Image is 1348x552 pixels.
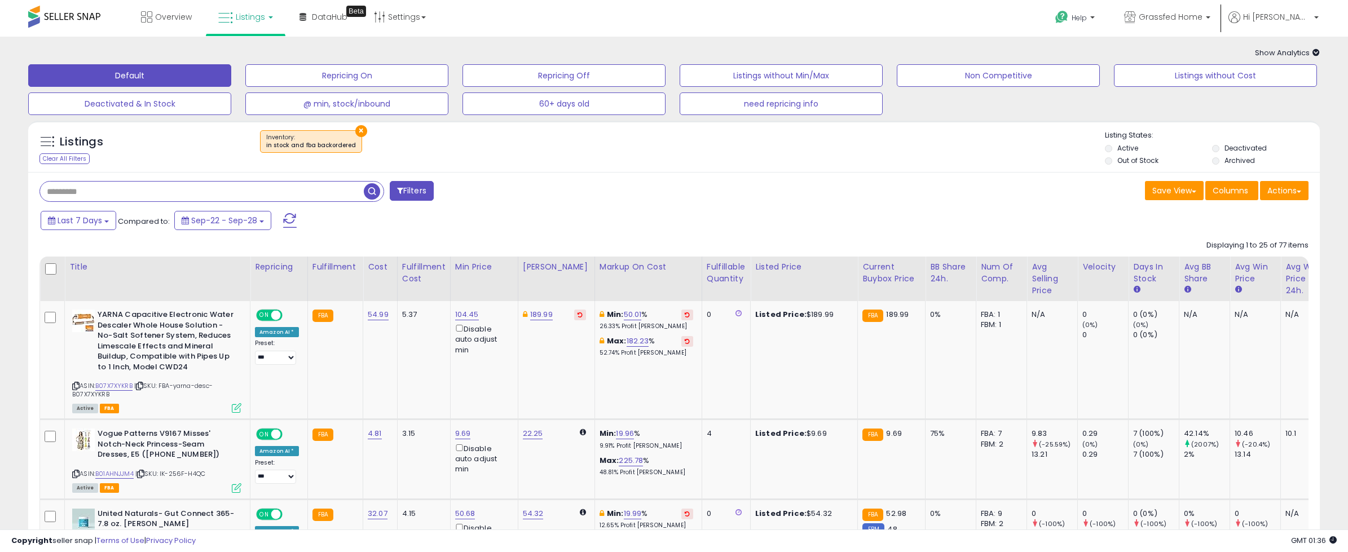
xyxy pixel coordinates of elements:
[594,257,702,301] th: The percentage added to the cost of goods (COGS) that forms the calculator for Min & Max prices.
[1260,181,1309,200] button: Actions
[1184,310,1221,320] div: N/A
[255,339,299,365] div: Preset:
[281,509,299,519] span: OFF
[462,64,666,87] button: Repricing Off
[624,508,642,519] a: 19.99
[1082,330,1128,340] div: 0
[600,509,693,529] div: %
[98,429,235,463] b: Vogue Patterns V9167 Misses' Notch-Neck Princess-Seam Dresses, E5 ([PHONE_NUMBER])
[28,64,231,87] button: Default
[1235,261,1276,285] div: Avg Win Price
[1205,181,1258,200] button: Columns
[100,483,119,493] span: FBA
[1117,156,1158,165] label: Out of Stock
[255,261,303,273] div: Repricing
[100,404,119,413] span: FBA
[1133,330,1179,340] div: 0 (0%)
[312,310,333,322] small: FBA
[1206,240,1309,251] div: Displaying 1 to 25 of 77 items
[1032,449,1077,460] div: 13.21
[1133,320,1149,329] small: (0%)
[600,429,693,449] div: %
[1224,143,1267,153] label: Deactivated
[1082,509,1128,519] div: 0
[1133,310,1179,320] div: 0 (0%)
[1191,440,1219,449] small: (2007%)
[174,211,271,230] button: Sep-22 - Sep-28
[1255,47,1320,58] span: Show Analytics
[600,469,693,476] p: 48.81% Profit [PERSON_NAME]
[96,535,144,546] a: Terms of Use
[1224,156,1255,165] label: Archived
[627,335,649,347] a: 182.23
[312,261,358,273] div: Fulfillment
[402,261,446,285] div: Fulfillment Cost
[1133,440,1149,449] small: (0%)
[257,509,271,519] span: ON
[862,429,883,441] small: FBA
[1235,509,1280,519] div: 0
[981,429,1018,439] div: FBA: 7
[930,261,971,285] div: BB Share 24h.
[607,309,624,320] b: Min:
[245,92,448,115] button: @ min, stock/inbound
[1184,429,1230,439] div: 42.14%
[72,429,95,451] img: 5183vyWyowL._SL40_.jpg
[39,153,90,164] div: Clear All Filters
[607,508,624,519] b: Min:
[1082,320,1098,329] small: (0%)
[98,509,235,532] b: United Naturals- Gut Connect 365-7.8 oz. [PERSON_NAME]
[95,381,133,391] a: B07X7XYKRB
[245,64,448,87] button: Repricing On
[981,310,1018,320] div: FBA: 1
[72,509,95,531] img: 31Az53CMQOL._SL40_.jpg
[1242,440,1270,449] small: (-20.4%)
[58,215,102,226] span: Last 7 Days
[523,508,544,519] a: 54.32
[368,309,389,320] a: 54.99
[886,309,909,320] span: 189.99
[755,309,807,320] b: Listed Price:
[1117,143,1138,153] label: Active
[1082,261,1124,273] div: Velocity
[1082,429,1128,439] div: 0.29
[1285,261,1327,297] div: Avg Win Price 24h.
[1046,2,1106,37] a: Help
[600,261,697,273] div: Markup on Cost
[69,261,245,273] div: Title
[368,261,393,273] div: Cost
[1235,310,1272,320] div: N/A
[368,428,382,439] a: 4.81
[1228,11,1319,37] a: Hi [PERSON_NAME]
[981,261,1022,285] div: Num of Comp.
[72,310,241,412] div: ASIN:
[930,429,967,439] div: 75%
[28,92,231,115] button: Deactivated & In Stock
[1133,449,1179,460] div: 7 (100%)
[41,211,116,230] button: Last 7 Days
[1243,11,1311,23] span: Hi [PERSON_NAME]
[72,381,213,398] span: | SKU: FBA-yarna-desc-B07X7XYKRB
[236,11,265,23] span: Listings
[255,446,299,456] div: Amazon AI *
[1285,429,1323,439] div: 10.1
[707,429,742,439] div: 4
[1184,509,1230,519] div: 0%
[1082,440,1098,449] small: (0%)
[1032,429,1077,439] div: 9.83
[72,404,98,413] span: All listings currently available for purchase on Amazon
[455,442,509,475] div: Disable auto adjust min
[1145,181,1204,200] button: Save View
[600,349,693,357] p: 52.74% Profit [PERSON_NAME]
[1133,429,1179,439] div: 7 (100%)
[530,309,553,320] a: 189.99
[11,535,52,546] strong: Copyright
[455,508,475,519] a: 50.68
[255,459,299,484] div: Preset:
[600,455,619,466] b: Max:
[886,428,902,439] span: 9.69
[680,92,883,115] button: need repricing info
[1235,285,1241,295] small: Avg Win Price.
[72,429,241,491] div: ASIN:
[1105,130,1320,141] p: Listing States:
